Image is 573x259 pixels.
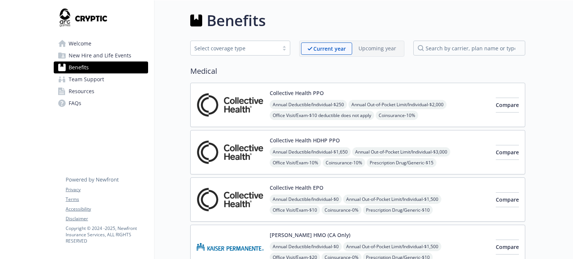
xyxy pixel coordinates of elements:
span: Annual Out-of-Pocket Limit/Individual - $3,000 [352,147,450,157]
p: Current year [313,45,346,53]
span: Benefits [69,61,89,73]
button: Collective Health EPO [270,184,323,192]
span: Office Visit/Exam - 10% [270,158,321,167]
a: Disclaimer [66,215,148,222]
h1: Benefits [207,9,266,32]
button: Compare [496,192,519,207]
a: Privacy [66,186,148,193]
span: Coinsurance - 0% [322,205,361,215]
span: Annual Out-of-Pocket Limit/Individual - $1,500 [343,242,441,251]
img: Collective Health, Inc. carrier logo [197,184,264,215]
a: Benefits [54,61,148,73]
h2: Medical [190,66,525,77]
a: Resources [54,85,148,97]
p: Upcoming year [358,44,396,52]
span: Welcome [69,38,91,50]
button: Compare [496,145,519,160]
a: Terms [66,196,148,203]
span: Office Visit/Exam - $10 [270,205,320,215]
a: FAQs [54,97,148,109]
span: Coinsurance - 10% [323,158,365,167]
span: Annual Deductible/Individual - $1,650 [270,147,351,157]
span: Compare [496,243,519,250]
button: [PERSON_NAME] HMO (CA Only) [270,231,350,239]
span: FAQs [69,97,81,109]
span: Coinsurance - 10% [376,111,418,120]
span: Prescription Drug/Generic - $15 [367,158,436,167]
span: Annual Deductible/Individual - $0 [270,195,342,204]
a: Team Support [54,73,148,85]
a: Welcome [54,38,148,50]
span: Annual Deductible/Individual - $0 [270,242,342,251]
span: Compare [496,101,519,108]
input: search by carrier, plan name or type [413,41,525,56]
span: Annual Deductible/Individual - $250 [270,100,347,109]
span: Annual Out-of-Pocket Limit/Individual - $1,500 [343,195,441,204]
button: Collective Health PPO [270,89,324,97]
span: Upcoming year [352,42,403,55]
button: Collective Health HDHP PPO [270,136,340,144]
span: New Hire and Life Events [69,50,131,61]
a: Accessibility [66,206,148,212]
span: Compare [496,149,519,156]
span: Prescription Drug/Generic - $10 [363,205,433,215]
button: Compare [496,240,519,255]
p: Copyright © 2024 - 2025 , Newfront Insurance Services, ALL RIGHTS RESERVED [66,225,148,244]
span: Compare [496,196,519,203]
span: Office Visit/Exam - $10 deductible does not apply [270,111,374,120]
span: Annual Out-of-Pocket Limit/Individual - $2,000 [348,100,447,109]
img: Collective Health, Inc. carrier logo [197,89,264,121]
div: Select coverage type [194,44,275,52]
span: Resources [69,85,94,97]
img: Collective Health, Inc. carrier logo [197,136,264,168]
a: New Hire and Life Events [54,50,148,61]
span: Team Support [69,73,104,85]
button: Compare [496,98,519,113]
